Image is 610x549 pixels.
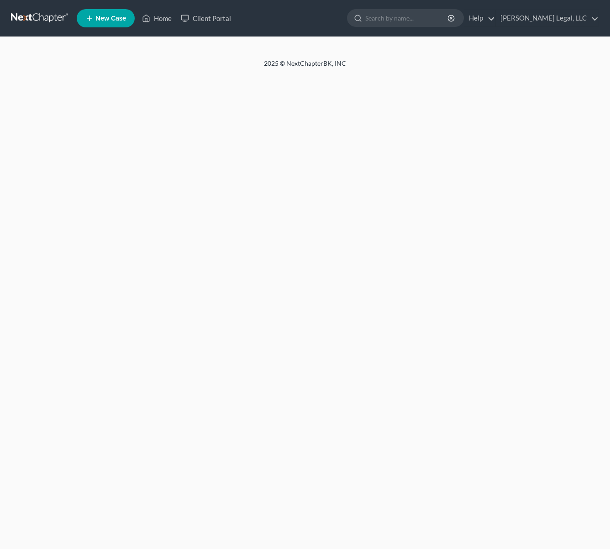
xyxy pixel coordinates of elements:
input: Search by name... [365,10,449,26]
a: [PERSON_NAME] Legal, LLC [496,10,599,26]
a: Client Portal [176,10,236,26]
a: Home [137,10,176,26]
span: New Case [95,15,126,22]
a: Help [464,10,495,26]
div: 2025 © NextChapterBK, INC [45,59,565,75]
